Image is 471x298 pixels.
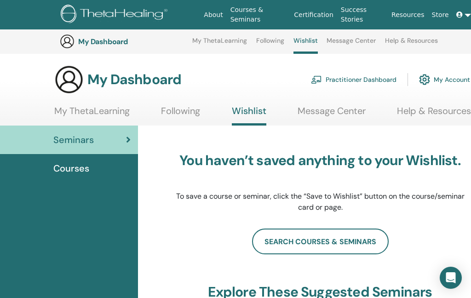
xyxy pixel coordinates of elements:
a: Help & Resources [397,105,471,123]
a: Wishlist [232,105,266,126]
img: logo.png [61,5,171,25]
a: Certification [290,6,337,23]
h3: You haven’t saved anything to your Wishlist. [175,152,465,169]
a: My Account [419,69,470,90]
img: chalkboard-teacher.svg [311,75,322,84]
span: Seminars [53,133,94,147]
a: search courses & seminars [252,229,389,254]
a: Courses & Seminars [227,1,291,28]
a: My ThetaLearning [192,37,247,52]
a: Wishlist [293,37,318,54]
a: Success Stories [337,1,388,28]
h3: My Dashboard [78,37,170,46]
h3: My Dashboard [87,71,181,88]
a: Message Center [298,105,366,123]
a: Resources [388,6,428,23]
a: About [200,6,226,23]
a: My ThetaLearning [54,105,130,123]
img: generic-user-icon.jpg [54,65,84,94]
div: Open Intercom Messenger [440,267,462,289]
a: Store [428,6,453,23]
p: To save a course or seminar, click the “Save to Wishlist” button on the course/seminar card or page. [175,191,465,213]
a: Following [256,37,284,52]
a: Following [161,105,200,123]
a: Help & Resources [385,37,438,52]
a: Message Center [327,37,376,52]
span: Courses [53,161,89,175]
img: generic-user-icon.jpg [60,34,75,49]
a: Practitioner Dashboard [311,69,396,90]
img: cog.svg [419,72,430,87]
